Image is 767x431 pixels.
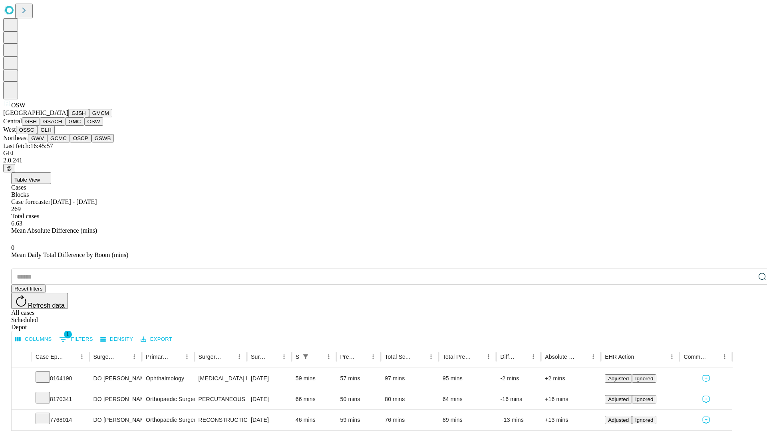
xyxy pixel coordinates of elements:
span: Ignored [635,376,653,382]
div: 1 active filter [300,351,311,362]
div: [DATE] [251,368,288,389]
button: Expand [16,372,28,386]
button: Sort [170,351,181,362]
span: Central [3,118,22,125]
button: GWV [28,134,47,142]
div: DO [PERSON_NAME] [PERSON_NAME] Do [93,410,138,430]
button: Export [139,333,174,346]
span: @ [6,165,12,171]
div: Surgery Date [251,354,266,360]
button: Select columns [13,333,54,346]
div: 7768014 [36,410,85,430]
button: Sort [472,351,483,362]
div: Surgery Name [199,354,222,360]
button: Ignored [632,416,656,424]
div: Scheduled In Room Duration [296,354,299,360]
div: 59 mins [296,368,332,389]
div: DO [PERSON_NAME] [PERSON_NAME] Do [93,389,138,409]
div: Absolute Difference [545,354,576,360]
button: Menu [181,351,193,362]
button: Menu [483,351,494,362]
span: Reset filters [14,286,42,292]
div: GEI [3,150,764,157]
div: [MEDICAL_DATA] EYE WITH IMPLANT [199,368,243,389]
button: Ignored [632,395,656,403]
div: 8170341 [36,389,85,409]
span: 269 [11,206,21,212]
div: 50 mins [340,389,377,409]
button: Menu [129,351,140,362]
button: Menu [368,351,379,362]
div: 57 mins [340,368,377,389]
span: Ignored [635,396,653,402]
div: 97 mins [385,368,435,389]
button: GBH [22,117,40,126]
button: OSW [84,117,103,126]
div: Total Scheduled Duration [385,354,413,360]
div: PERCUTANEOUS FIXATION HUMERAL [MEDICAL_DATA] [199,389,243,409]
button: Menu [76,351,87,362]
div: [DATE] [251,389,288,409]
span: Mean Daily Total Difference by Room (mins) [11,251,128,258]
button: Menu [234,351,245,362]
button: OSCP [70,134,91,142]
div: 59 mins [340,410,377,430]
div: 66 mins [296,389,332,409]
button: Expand [16,413,28,427]
button: Menu [528,351,539,362]
span: Ignored [635,417,653,423]
button: Menu [588,351,599,362]
div: 64 mins [443,389,493,409]
div: 76 mins [385,410,435,430]
button: Menu [719,351,730,362]
button: Sort [635,351,646,362]
button: Sort [356,351,368,362]
button: Sort [223,351,234,362]
button: OSSC [16,126,38,134]
button: GMCM [89,109,112,117]
div: DO [PERSON_NAME] [PERSON_NAME] T Do [93,368,138,389]
div: 89 mins [443,410,493,430]
button: Menu [278,351,290,362]
button: Sort [517,351,528,362]
span: Adjusted [608,376,629,382]
button: GLH [37,126,54,134]
div: Comments [684,354,707,360]
button: Show filters [57,333,95,346]
button: Sort [65,351,76,362]
button: Adjusted [605,416,632,424]
button: Menu [666,351,678,362]
div: -2 mins [500,368,537,389]
button: Expand [16,393,28,407]
div: Orthopaedic Surgery [146,389,190,409]
span: 1 [64,330,72,338]
div: Orthopaedic Surgery [146,410,190,430]
button: Show filters [300,351,311,362]
span: [DATE] - [DATE] [50,198,97,205]
span: Mean Absolute Difference (mins) [11,227,97,234]
div: Predicted In Room Duration [340,354,356,360]
div: +13 mins [500,410,537,430]
div: Ophthalmology [146,368,190,389]
button: GSACH [40,117,65,126]
div: 46 mins [296,410,332,430]
div: Primary Service [146,354,169,360]
button: Ignored [632,374,656,383]
button: Sort [312,351,323,362]
span: West [3,126,16,133]
button: Adjusted [605,395,632,403]
button: Sort [414,351,425,362]
button: Sort [267,351,278,362]
div: RECONSTRUCTION POSTERIOR TIBIAL TENDON EXCISION ACCESSORY [199,410,243,430]
div: Case Epic Id [36,354,64,360]
span: Case forecaster [11,198,50,205]
div: Total Predicted Duration [443,354,471,360]
div: 2.0.241 [3,157,764,164]
span: Total cases [11,213,39,219]
div: -16 mins [500,389,537,409]
div: +13 mins [545,410,597,430]
button: Refresh data [11,293,68,309]
span: Last fetch: 16:45:57 [3,142,53,149]
button: Sort [576,351,588,362]
div: +16 mins [545,389,597,409]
